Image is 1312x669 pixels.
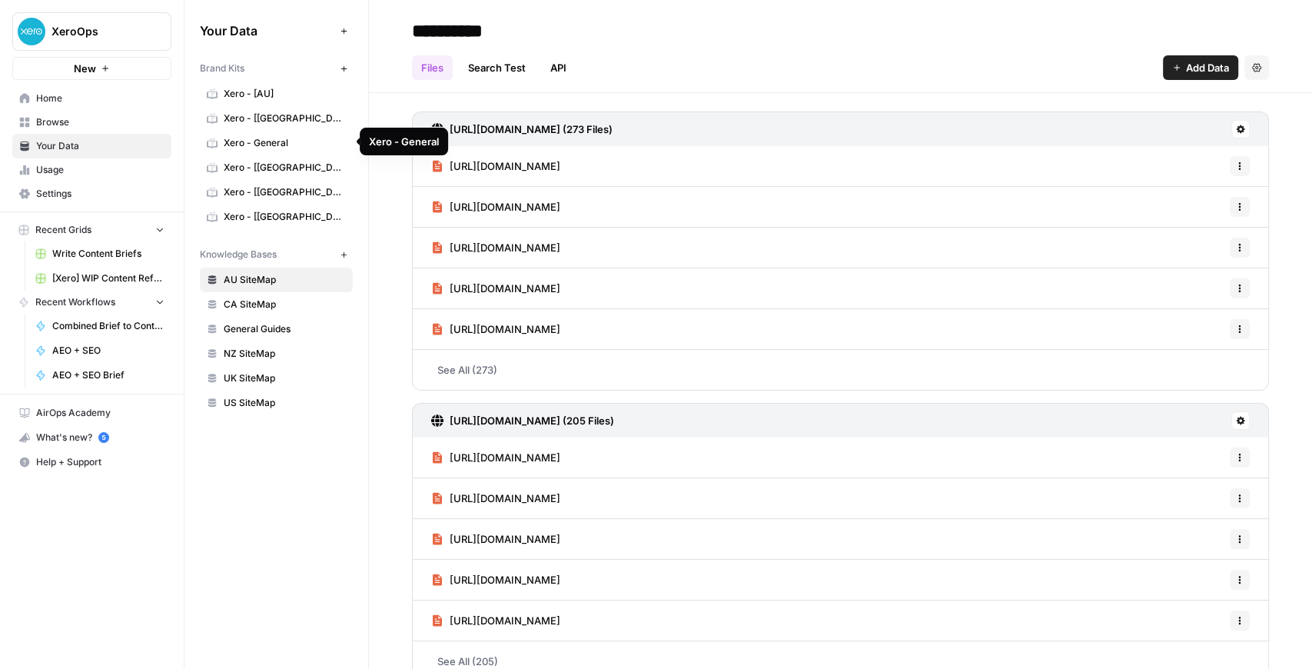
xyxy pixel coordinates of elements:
span: Brand Kits [200,62,244,75]
a: CA SiteMap [200,292,353,317]
button: What's new? 5 [12,425,171,450]
span: Your Data [36,139,164,153]
span: Recent Workflows [35,295,115,309]
a: [URL][DOMAIN_NAME] [431,228,560,268]
span: Xero - General [224,136,346,150]
a: [URL][DOMAIN_NAME] (205 Files) [431,404,614,438]
span: Browse [36,115,164,129]
span: [URL][DOMAIN_NAME] [450,281,560,296]
a: [URL][DOMAIN_NAME] [431,146,560,186]
span: NZ SiteMap [224,347,346,361]
a: [URL][DOMAIN_NAME] [431,560,560,600]
text: 5 [101,434,105,441]
button: Workspace: XeroOps [12,12,171,51]
a: See All (273) [412,350,1269,390]
a: Browse [12,110,171,135]
span: AEO + SEO [52,344,164,358]
a: [URL][DOMAIN_NAME] [431,438,560,478]
a: Xero - [[GEOGRAPHIC_DATA]] [200,155,353,180]
span: Xero - [[GEOGRAPHIC_DATA]] [224,161,346,175]
span: Knowledge Bases [200,248,277,261]
span: Usage [36,163,164,177]
a: [URL][DOMAIN_NAME] (273 Files) [431,112,613,146]
a: [URL][DOMAIN_NAME] [431,601,560,641]
span: Recent Grids [35,223,91,237]
span: XeroOps [51,24,144,39]
a: Write Content Briefs [28,241,171,266]
a: 5 [98,432,109,443]
a: API [541,55,576,80]
img: XeroOps Logo [18,18,45,45]
button: Recent Workflows [12,291,171,314]
a: [URL][DOMAIN_NAME] [431,268,560,308]
a: Xero - General [200,131,353,155]
span: Combined Brief to Content [52,319,164,333]
span: CA SiteMap [224,298,346,311]
button: Recent Grids [12,218,171,241]
button: Help + Support [12,450,171,474]
span: [URL][DOMAIN_NAME] [450,613,560,628]
span: Settings [36,187,164,201]
span: [URL][DOMAIN_NAME] [450,321,560,337]
span: AU SiteMap [224,273,346,287]
span: US SiteMap [224,396,346,410]
span: [URL][DOMAIN_NAME] [450,491,560,506]
a: [URL][DOMAIN_NAME] [431,478,560,518]
a: [Xero] WIP Content Refresh [28,266,171,291]
a: Usage [12,158,171,182]
span: Xero - [[GEOGRAPHIC_DATA]] [224,210,346,224]
span: Xero - [AU] [224,87,346,101]
a: AEO + SEO Brief [28,363,171,388]
h3: [URL][DOMAIN_NAME] (273 Files) [450,121,613,137]
a: AirOps Academy [12,401,171,425]
a: Your Data [12,134,171,158]
div: What's new? [13,426,171,449]
a: Settings [12,181,171,206]
span: [URL][DOMAIN_NAME] [450,450,560,465]
a: [URL][DOMAIN_NAME] [431,519,560,559]
span: Xero - [[GEOGRAPHIC_DATA]] [224,185,346,199]
span: Your Data [200,22,334,40]
a: Xero - [[GEOGRAPHIC_DATA]] [200,106,353,131]
a: Xero - [AU] [200,82,353,106]
span: [URL][DOMAIN_NAME] [450,531,560,547]
a: Xero - [[GEOGRAPHIC_DATA]] [200,205,353,229]
a: NZ SiteMap [200,341,353,366]
button: New [12,57,171,80]
a: AU SiteMap [200,268,353,292]
h3: [URL][DOMAIN_NAME] (205 Files) [450,413,614,428]
span: Add Data [1186,60,1229,75]
button: Add Data [1163,55,1238,80]
a: Home [12,86,171,111]
div: Xero - General [369,134,439,149]
span: AEO + SEO Brief [52,368,164,382]
a: UK SiteMap [200,366,353,391]
span: [URL][DOMAIN_NAME] [450,199,560,215]
a: Files [412,55,453,80]
a: AEO + SEO [28,338,171,363]
a: [URL][DOMAIN_NAME] [431,187,560,227]
span: [URL][DOMAIN_NAME] [450,240,560,255]
span: AirOps Academy [36,406,164,420]
span: Help + Support [36,455,164,469]
a: US SiteMap [200,391,353,415]
span: [URL][DOMAIN_NAME] [450,572,560,587]
span: [URL][DOMAIN_NAME] [450,158,560,174]
span: Write Content Briefs [52,247,164,261]
span: UK SiteMap [224,371,346,385]
a: Combined Brief to Content [28,314,171,338]
span: Home [36,92,164,105]
span: Xero - [[GEOGRAPHIC_DATA]] [224,111,346,125]
a: General Guides [200,317,353,341]
span: New [74,61,96,76]
span: [Xero] WIP Content Refresh [52,271,164,285]
a: [URL][DOMAIN_NAME] [431,309,560,349]
a: Xero - [[GEOGRAPHIC_DATA]] [200,180,353,205]
span: General Guides [224,322,346,336]
a: Search Test [459,55,535,80]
